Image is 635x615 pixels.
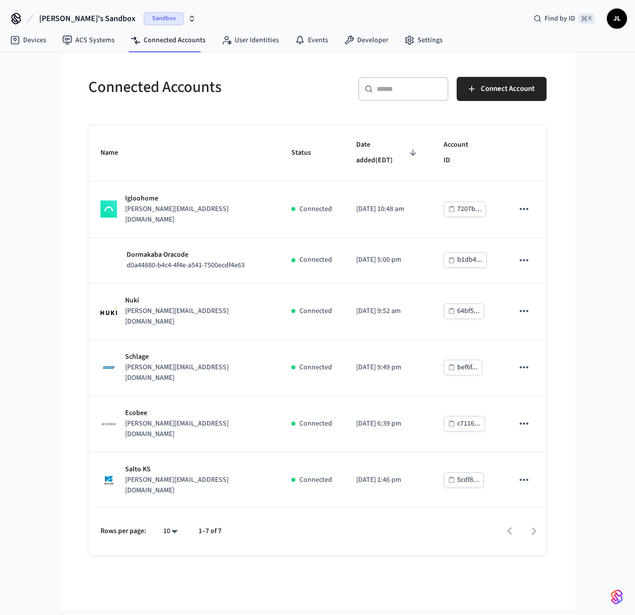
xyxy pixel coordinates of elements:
p: [PERSON_NAME][EMAIL_ADDRESS][DOMAIN_NAME] [125,419,267,440]
img: Salto KS Logo [100,472,117,488]
span: [PERSON_NAME]'s Sandbox [39,13,136,25]
p: Connected [299,255,332,265]
p: [DATE] 9:49 pm [356,362,419,373]
button: 64bf5... [444,303,484,319]
p: Connected [299,475,332,485]
button: JL [607,9,627,29]
p: [DATE] 5:00 pm [356,255,419,265]
p: [DATE] 6:39 pm [356,419,419,429]
div: c7116... [457,418,480,430]
p: Igloohome [125,193,267,204]
p: [PERSON_NAME][EMAIL_ADDRESS][DOMAIN_NAME] [125,475,267,496]
div: Find by ID⌘ K [525,10,603,28]
div: b1db4... [457,254,482,266]
p: Ecobee [125,408,267,419]
a: Developer [336,31,396,49]
a: User Identities [214,31,287,49]
p: [PERSON_NAME][EMAIL_ADDRESS][DOMAIN_NAME] [125,362,267,383]
p: Connected [299,204,332,215]
a: Devices [2,31,54,49]
p: [PERSON_NAME][EMAIL_ADDRESS][DOMAIN_NAME] [125,204,267,225]
p: 1–7 of 7 [198,526,222,537]
img: Nuki Logo, Square [100,307,117,315]
p: [PERSON_NAME][EMAIL_ADDRESS][DOMAIN_NAME] [125,306,267,327]
p: Rows per page: [100,526,146,537]
p: [DATE] 1:46 pm [356,475,419,485]
p: Nuki [125,295,267,306]
span: Account ID [444,137,489,169]
p: Connected [299,362,332,373]
button: b1db4... [444,252,487,268]
div: bef6f... [457,361,478,374]
span: Connect Account [481,82,535,95]
a: Events [287,31,336,49]
p: d0a44880-b4c4-4f4e-a541-7500ecdf4e63 [127,260,245,271]
button: bef6f... [444,360,482,375]
button: 5cdf8... [444,472,484,488]
span: Name [100,145,131,161]
a: ACS Systems [54,31,123,49]
span: Find by ID [545,14,575,24]
img: ecobee_logo_square [100,416,117,432]
img: SeamLogoGradient.69752ec5.svg [611,589,623,605]
span: ⌘ K [578,14,595,24]
span: Status [291,145,324,161]
p: Connected [299,419,332,429]
span: Date added(EDT) [356,137,419,169]
p: [DATE] 10:48 am [356,204,419,215]
button: Connect Account [457,77,547,101]
span: Sandbox [144,12,184,25]
p: [DATE] 9:52 am [356,306,419,317]
span: JL [608,10,626,28]
table: sticky table [88,125,547,565]
div: 7207b... [457,203,481,216]
p: Salto KS [125,464,267,475]
img: igloohome_logo [100,200,117,217]
a: Connected Accounts [123,31,214,49]
button: 7207b... [444,201,486,217]
p: Dormakaba Oracode [127,250,245,260]
p: Connected [299,306,332,317]
div: 5cdf8... [457,474,479,486]
p: Schlage [125,352,267,362]
h5: Connected Accounts [88,77,311,97]
a: Settings [396,31,451,49]
div: 10 [158,524,182,539]
button: c7116... [444,416,485,432]
img: Schlage Logo, Square [100,359,117,376]
div: 64bf5... [457,305,480,318]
